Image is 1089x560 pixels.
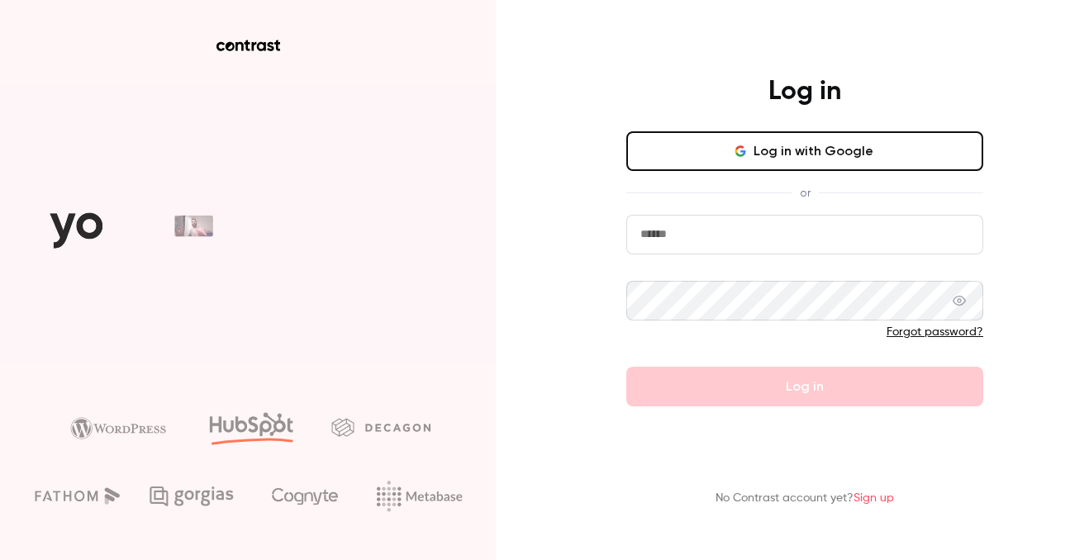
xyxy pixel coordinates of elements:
[854,492,894,504] a: Sign up
[716,490,894,507] p: No Contrast account yet?
[331,418,430,436] img: decagon
[887,326,983,338] a: Forgot password?
[626,131,983,171] button: Log in with Google
[768,75,841,108] h4: Log in
[792,184,819,202] span: or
